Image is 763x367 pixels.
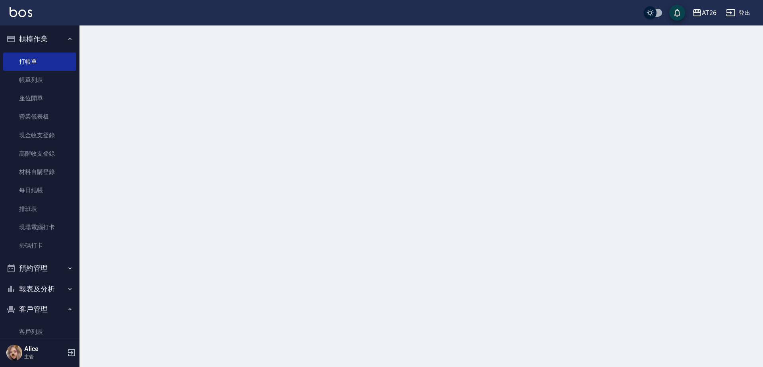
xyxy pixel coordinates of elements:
button: 客戶管理 [3,299,76,320]
a: 現場電腦打卡 [3,218,76,236]
button: AT26 [689,5,720,21]
a: 現金收支登錄 [3,126,76,144]
a: 每日結帳 [3,181,76,199]
button: 報表及分析 [3,279,76,299]
a: 帳單列表 [3,71,76,89]
div: AT26 [702,8,717,18]
button: 櫃檯作業 [3,29,76,49]
a: 排班表 [3,200,76,218]
a: 營業儀表板 [3,107,76,126]
a: 客戶列表 [3,323,76,341]
p: 主管 [24,353,65,360]
a: 掃碼打卡 [3,236,76,255]
h5: Alice [24,345,65,353]
button: save [669,5,685,21]
a: 高階收支登錄 [3,144,76,163]
img: Person [6,345,22,361]
button: 登出 [723,6,753,20]
a: 座位開單 [3,89,76,107]
a: 材料自購登錄 [3,163,76,181]
img: Logo [10,7,32,17]
button: 預約管理 [3,258,76,279]
a: 打帳單 [3,53,76,71]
